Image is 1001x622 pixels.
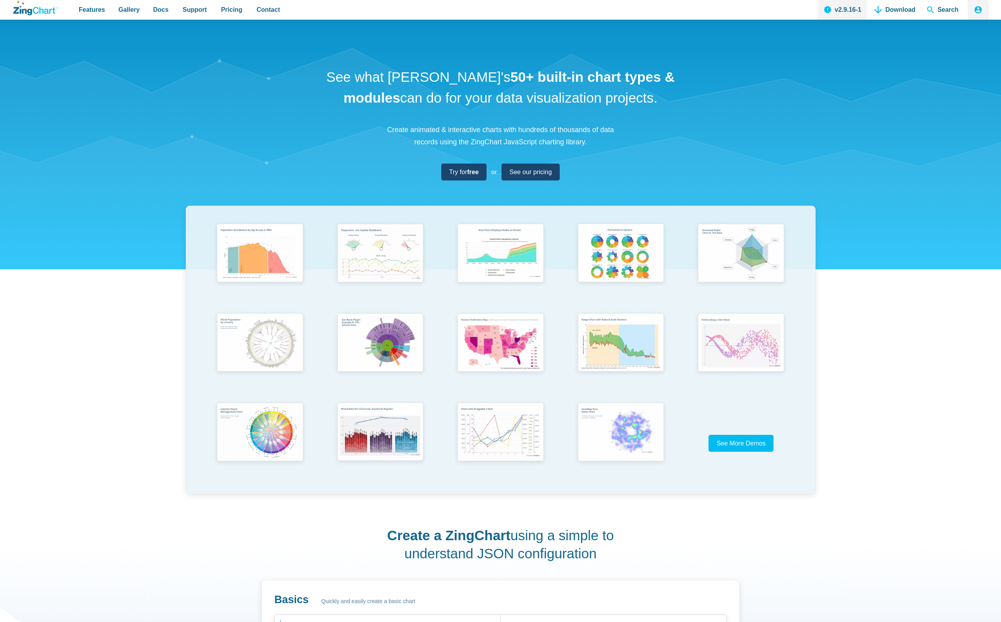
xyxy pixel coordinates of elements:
h3: Basics [274,593,309,607]
a: Colorful Chord Management Chart [200,399,320,488]
a: Sun Burst Plugin Example ft. File System Data [320,309,440,399]
span: Pricing [221,4,242,15]
a: World Population by Country [200,309,320,399]
img: Election Predictions Map [452,309,548,378]
a: Animated Radar Chart ft. Pet Data [681,220,801,309]
strong: Create a ZingChart [387,528,511,543]
img: Points Along a Sine Wave [693,309,789,378]
img: Sun Burst Plugin Example ft. File System Data [332,309,428,378]
img: Animated Radar Chart ft. Pet Data [693,220,789,288]
a: See our pricing [501,164,560,180]
span: Gallery [118,4,140,15]
span: Contact [257,4,280,15]
a: Points Along a Sine Wave [681,309,801,399]
img: World Population by Country [212,309,308,378]
span: Support [183,4,207,15]
img: Colorful Chord Management Chart [212,399,308,467]
a: Pie Transform Options [561,220,681,309]
img: Population Distribution by Age Group in 2052 [212,220,308,288]
img: Heatmap Over Radar Chart [573,399,669,467]
span: Quickly and easily create a basic chart [321,597,415,606]
a: ZingChart Logo. Click to return to the homepage [13,1,58,15]
a: Try forfree [441,164,487,180]
a: See More Demos [709,435,773,452]
a: Population Distribution by Age Group in 2052 [200,220,320,309]
a: Responsive Live Update Dashboard [320,220,440,309]
img: Responsive Live Update Dashboard [332,220,428,288]
h2: using a simple to understand JSON configuration [385,526,616,562]
a: Mixed Data Set (Clustered, Stacked, and Regular) [320,399,440,488]
a: Chart with Draggable Y-Axis [440,399,561,488]
h1: See what [PERSON_NAME]'s can do for your data visualization projects. [324,67,678,108]
span: See our pricing [509,167,552,177]
a: Heatmap Over Radar Chart [561,399,681,488]
span: Try for [449,167,479,177]
img: Area Chart (Displays Nodes on Hover) [452,220,548,288]
img: Mixed Data Set (Clustered, Stacked, and Regular) [332,399,428,467]
span: Features [79,4,105,15]
strong: free [467,169,479,175]
img: Range Chart with Rultes & Scale Markers [573,309,669,378]
img: Pie Transform Options [573,220,669,288]
span: or [491,167,497,177]
a: Area Chart (Displays Nodes on Hover) [440,220,561,309]
span: See More Demos [716,440,766,447]
span: Docs [153,4,168,15]
a: Election Predictions Map [440,309,561,399]
img: Chart with Draggable Y-Axis [452,399,548,467]
a: Range Chart with Rultes & Scale Markers [561,309,681,399]
strong: 50+ built-in chart types & modules [344,69,675,105]
p: Create animated & interactive charts with hundreds of thousands of data records using the ZingCha... [383,124,619,148]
